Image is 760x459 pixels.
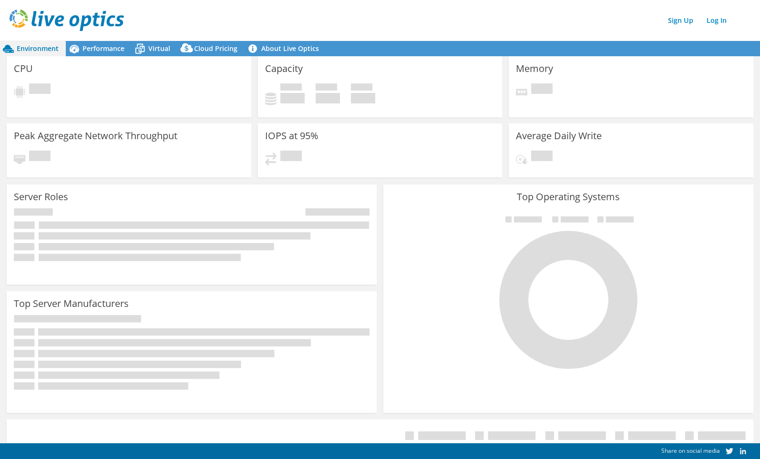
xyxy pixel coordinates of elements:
[82,44,124,53] span: Performance
[29,151,51,163] span: Pending
[14,63,33,74] h3: CPU
[661,447,720,455] span: Share on social media
[390,192,746,202] h3: Top Operating Systems
[351,83,372,93] span: Total
[351,93,375,103] h4: 0 GiB
[516,63,553,74] h3: Memory
[148,44,170,53] span: Virtual
[245,41,326,56] a: About Live Optics
[280,83,302,93] span: Used
[14,131,177,141] h3: Peak Aggregate Network Throughput
[516,131,602,141] h3: Average Daily Write
[531,83,553,96] span: Pending
[14,192,68,202] h3: Server Roles
[29,83,51,96] span: Pending
[17,44,59,53] span: Environment
[531,151,553,163] span: Pending
[265,131,318,141] h3: IOPS at 95%
[316,83,337,93] span: Free
[10,10,124,31] img: live_optics_svg.svg
[280,151,302,163] span: Pending
[265,63,303,74] h3: Capacity
[14,298,129,309] h3: Top Server Manufacturers
[316,93,340,103] h4: 0 GiB
[663,13,698,27] a: Sign Up
[702,13,731,27] a: Log In
[194,44,237,53] span: Cloud Pricing
[280,93,305,103] h4: 0 GiB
